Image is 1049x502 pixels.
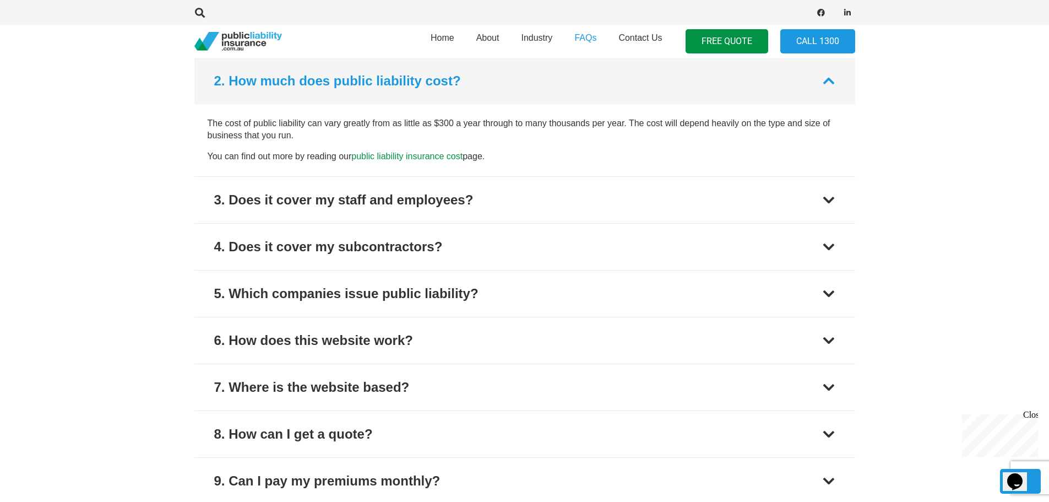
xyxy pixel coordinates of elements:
div: 2. How much does public liability cost? [214,71,461,91]
div: 8. How can I get a quote? [214,424,373,444]
a: Search [189,8,211,18]
span: About [476,33,499,42]
span: Contact Us [618,33,662,42]
button: 5. Which companies issue public liability? [194,271,855,317]
a: Industry [510,21,563,61]
div: 5. Which companies issue public liability? [214,284,479,304]
div: 4. Does it cover my subcontractors? [214,237,443,257]
p: The cost of public liability can vary greatly from as little as $300 a year through to many thous... [208,117,842,142]
a: Facebook [813,5,829,20]
button: 7. Where is the website based? [194,364,855,411]
button: 6. How does this website work? [194,317,855,364]
a: Contact Us [607,21,673,61]
button: 2. How much does public liability cost? [194,58,855,104]
a: Call 1300 [780,29,855,54]
div: 7. Where is the website based? [214,377,410,397]
button: 4. Does it cover my subcontractors? [194,224,855,270]
span: Industry [521,33,552,42]
a: public liability insurance cost [351,152,463,161]
div: 6. How does this website work? [214,331,413,350]
a: Back to top [1000,469,1041,494]
a: LinkedIn [840,5,855,20]
a: About [465,21,510,61]
div: 3. Does it cover my staff and employees? [214,190,474,210]
iframe: chat widget [1003,458,1038,491]
p: You can find out more by reading our page. [208,150,842,163]
span: FAQs [574,33,596,42]
div: 9. Can I pay my premiums monthly? [214,471,441,491]
button: 3. Does it cover my staff and employees? [194,177,855,223]
iframe: chat widget [958,410,1038,457]
div: Chat live with an agent now!Close [4,4,76,80]
span: Home [431,33,454,42]
a: FAQs [563,21,607,61]
a: pli_logotransparent [194,32,282,51]
button: 8. How can I get a quote? [194,411,855,457]
a: Home [420,21,465,61]
a: FREE QUOTE [686,29,768,54]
